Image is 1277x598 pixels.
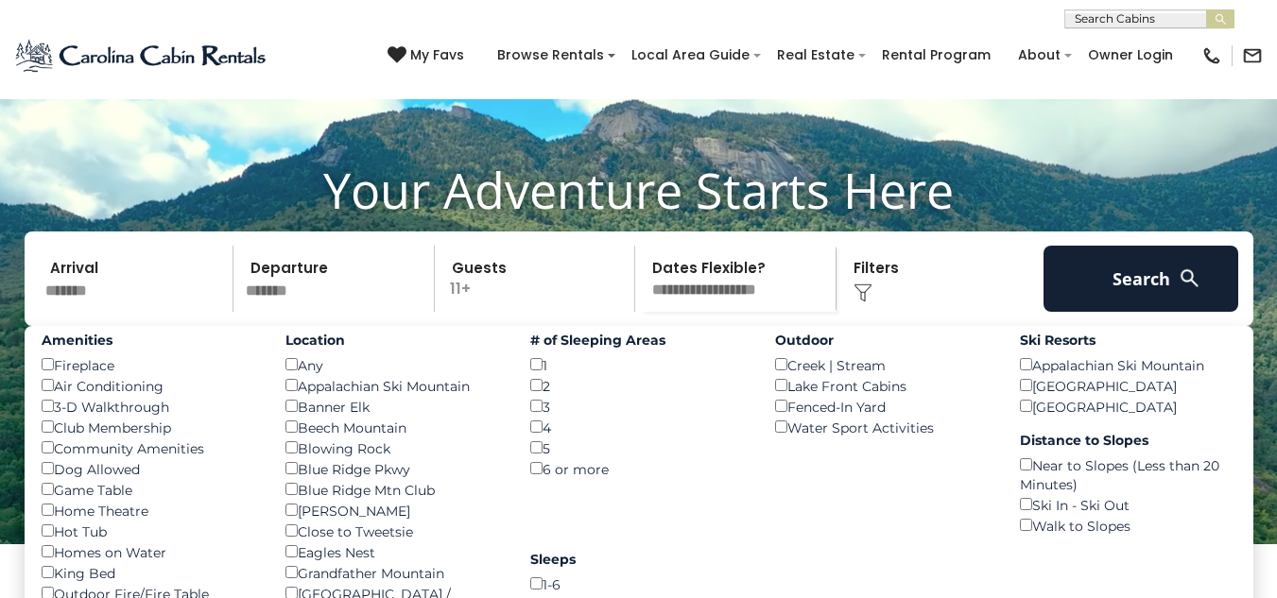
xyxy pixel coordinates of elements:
[285,417,502,437] div: Beech Mountain
[1020,354,1236,375] div: Appalachian Ski Mountain
[768,41,864,70] a: Real Estate
[1079,41,1182,70] a: Owner Login
[42,479,258,500] div: Game Table
[1009,41,1070,70] a: About
[775,331,992,350] label: Outdoor
[775,354,992,375] div: Creek | Stream
[1044,246,1239,312] button: Search
[440,246,635,312] p: 11+
[285,521,502,541] div: Close to Tweetsie
[285,458,502,479] div: Blue Ridge Pkwy
[775,375,992,396] div: Lake Front Cabins
[1178,266,1201,290] img: search-regular-white.png
[285,479,502,500] div: Blue Ridge Mtn Club
[775,396,992,417] div: Fenced-In Yard
[42,417,258,437] div: Club Membership
[410,45,464,65] span: My Favs
[42,331,258,350] label: Amenities
[285,354,502,375] div: Any
[488,41,613,70] a: Browse Rentals
[42,375,258,396] div: Air Conditioning
[530,573,747,594] div: 1-6
[388,45,469,66] a: My Favs
[1020,331,1236,350] label: Ski Resorts
[285,396,502,417] div: Banner Elk
[1020,494,1236,515] div: Ski In - Ski Out
[854,283,872,302] img: filter--v1.png
[42,500,258,521] div: Home Theatre
[530,458,747,479] div: 6 or more
[285,562,502,583] div: Grandfather Mountain
[530,396,747,417] div: 3
[42,437,258,458] div: Community Amenities
[1020,396,1236,417] div: [GEOGRAPHIC_DATA]
[14,161,1263,219] h1: Your Adventure Starts Here
[285,437,502,458] div: Blowing Rock
[285,331,502,350] label: Location
[1242,45,1263,66] img: mail-regular-black.png
[530,437,747,458] div: 5
[42,562,258,583] div: King Bed
[775,417,992,437] div: Water Sport Activities
[285,541,502,562] div: Eagles Nest
[14,37,269,75] img: Blue-2.png
[42,396,258,417] div: 3-D Walkthrough
[42,354,258,375] div: Fireplace
[1020,515,1236,536] div: Walk to Slopes
[530,354,747,375] div: 1
[530,417,747,437] div: 4
[42,521,258,541] div: Hot Tub
[1201,45,1222,66] img: phone-regular-black.png
[1020,375,1236,396] div: [GEOGRAPHIC_DATA]
[42,541,258,562] div: Homes on Water
[622,41,759,70] a: Local Area Guide
[1020,431,1236,450] label: Distance to Slopes
[42,458,258,479] div: Dog Allowed
[872,41,1000,70] a: Rental Program
[530,550,747,569] label: Sleeps
[285,500,502,521] div: [PERSON_NAME]
[1020,454,1236,494] div: Near to Slopes (Less than 20 Minutes)
[530,331,747,350] label: # of Sleeping Areas
[530,375,747,396] div: 2
[285,375,502,396] div: Appalachian Ski Mountain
